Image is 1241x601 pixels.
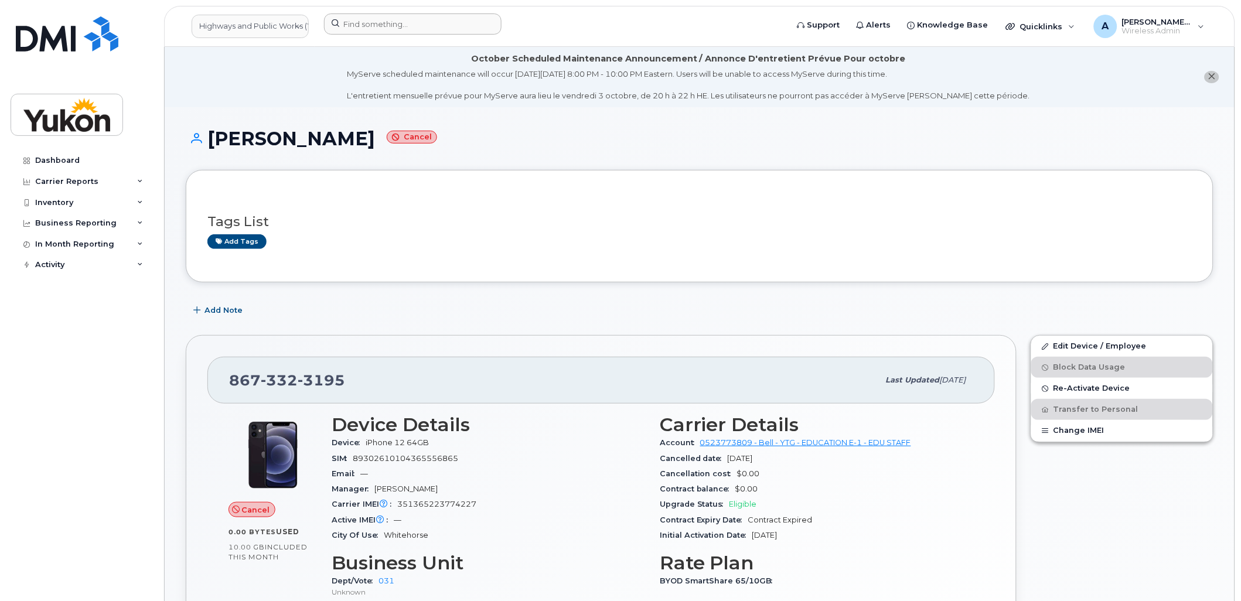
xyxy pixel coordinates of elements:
span: [DATE] [752,531,778,539]
span: iPhone 12 64GB [366,438,429,447]
span: 0.00 Bytes [229,528,276,536]
span: Cancellation cost [660,469,737,478]
h1: [PERSON_NAME] [186,128,1213,149]
span: $0.00 [735,484,758,493]
span: used [276,527,299,536]
div: MyServe scheduled maintenance will occur [DATE][DATE] 8:00 PM - 10:00 PM Eastern. Users will be u... [347,69,1030,101]
span: Dept/Vote [332,576,379,585]
button: Transfer to Personal [1031,399,1213,420]
button: Block Data Usage [1031,357,1213,378]
span: Last updated [886,375,940,384]
span: Email [332,469,360,478]
span: Manager [332,484,374,493]
span: Contract Expiry Date [660,515,748,524]
span: Contract Expired [748,515,813,524]
a: Edit Device / Employee [1031,336,1213,357]
span: — [360,469,368,478]
span: Carrier IMEI [332,500,397,508]
span: Cancel [242,504,270,515]
button: Re-Activate Device [1031,378,1213,399]
span: Eligible [729,500,757,508]
span: Initial Activation Date [660,531,752,539]
img: iPhone_12.jpg [238,420,308,490]
span: SIM [332,454,353,463]
span: 867 [229,371,345,389]
span: Account [660,438,700,447]
span: Cancelled date [660,454,728,463]
h3: Device Details [332,414,646,435]
span: [PERSON_NAME] [374,484,438,493]
button: close notification [1205,71,1219,83]
h3: Rate Plan [660,552,974,573]
button: Add Note [186,300,253,321]
span: 10.00 GB [229,543,265,551]
span: — [394,515,401,524]
span: $0.00 [737,469,760,478]
span: 3195 [298,371,345,389]
a: 031 [379,576,394,585]
button: Change IMEI [1031,420,1213,441]
span: included this month [229,542,308,562]
span: Contract balance [660,484,735,493]
span: Device [332,438,366,447]
span: Re-Activate Device [1054,384,1130,393]
span: Add Note [204,305,243,316]
span: Active IMEI [332,515,394,524]
span: [DATE] [728,454,753,463]
span: 89302610104365556865 [353,454,458,463]
h3: Tags List [207,214,1192,229]
span: 351365223774227 [397,500,476,508]
p: Unknown [332,587,646,597]
span: BYOD SmartShare 65/10GB [660,576,779,585]
a: Add tags [207,234,267,249]
span: Whitehorse [384,531,428,539]
div: October Scheduled Maintenance Announcement / Annonce D'entretient Prévue Pour octobre [471,53,906,65]
small: Cancel [387,131,437,144]
h3: Carrier Details [660,414,974,435]
span: Upgrade Status [660,500,729,508]
span: City Of Use [332,531,384,539]
a: 0523773809 - Bell - YTG - EDUCATION E-1 - EDU STAFF [700,438,911,447]
span: 332 [261,371,298,389]
span: [DATE] [940,375,966,384]
h3: Business Unit [332,552,646,573]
